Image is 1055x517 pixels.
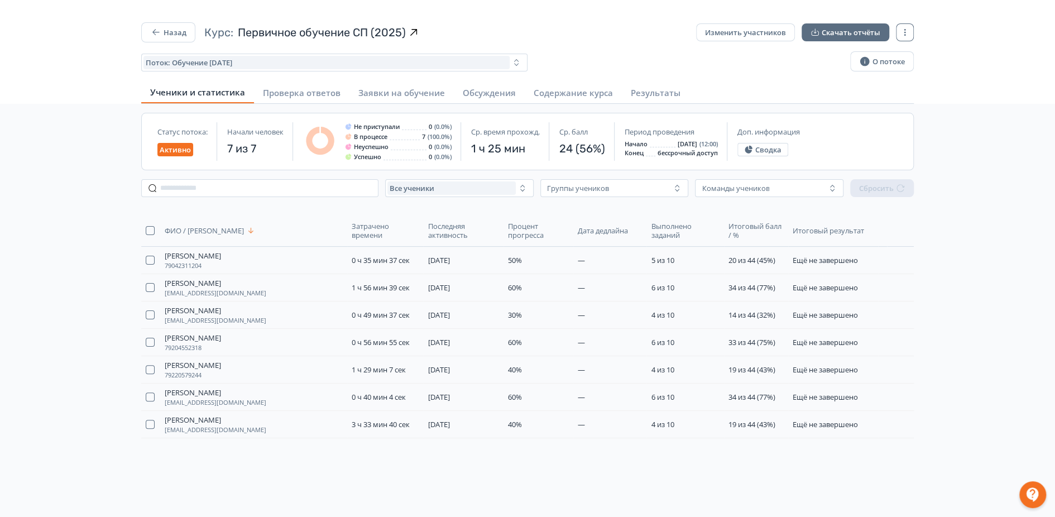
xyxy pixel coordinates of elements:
[755,145,781,154] span: Сводка
[352,219,419,242] button: Затрачено времени
[352,419,410,429] span: 3 ч 33 мин 40 сек
[160,145,191,154] span: Активно
[802,23,889,41] button: Скачать отчёты
[728,283,775,293] span: 34 из 44 (77%)
[165,388,266,406] button: [PERSON_NAME][EMAIL_ADDRESS][DOMAIN_NAME]
[428,419,449,429] span: [DATE]
[651,392,674,402] span: 6 из 10
[428,310,449,320] span: [DATE]
[508,365,522,375] span: 40%
[793,226,874,235] span: Итоговый результат
[471,141,540,156] span: 1 ч 25 мин
[428,222,496,240] span: Последняя активность
[793,419,858,429] span: Ещё не завершено
[651,219,719,242] button: Выполнено заданий
[737,127,800,136] span: Доп. информация
[165,415,266,433] button: [PERSON_NAME][EMAIL_ADDRESS][DOMAIN_NAME]
[793,283,858,293] span: Ещё не завершено
[625,141,648,147] span: Начало
[352,283,410,293] span: 1 ч 56 мин 39 сек
[471,127,540,136] span: Ср. время прохожд.
[165,279,266,296] button: [PERSON_NAME][EMAIL_ADDRESS][DOMAIN_NAME]
[696,23,795,41] button: Изменить участников
[141,54,527,71] button: Поток: Обучение [DATE]
[695,179,843,197] button: Команды учеников
[651,283,674,293] span: 6 из 10
[508,283,522,293] span: 60%
[352,337,410,347] span: 0 ч 56 мин 55 сек
[428,337,449,347] span: [DATE]
[728,365,775,375] span: 19 из 44 (43%)
[737,143,788,156] button: Сводка
[728,255,775,265] span: 20 из 44 (45%)
[728,337,775,347] span: 33 из 44 (75%)
[165,399,266,406] span: [EMAIL_ADDRESS][DOMAIN_NAME]
[146,58,232,67] span: Поток: Обучение 25.08.25
[578,365,585,375] span: —
[165,317,266,324] span: [EMAIL_ADDRESS][DOMAIN_NAME]
[702,184,769,193] div: Команды учеников
[227,127,284,136] span: Начали человек
[165,388,221,397] span: [PERSON_NAME]
[850,179,914,197] button: Сбросить
[165,333,221,342] span: [PERSON_NAME]
[651,255,674,265] span: 5 из 10
[428,365,449,375] span: [DATE]
[793,310,858,320] span: Ещё не завершено
[651,337,674,347] span: 6 из 10
[428,219,498,242] button: Последняя активность
[793,365,858,375] span: Ещё не завершено
[428,392,449,402] span: [DATE]
[429,143,432,150] span: 0
[354,143,389,150] span: Неуспешно
[793,337,858,347] span: Ещё не завершено
[165,279,221,288] span: [PERSON_NAME]
[434,123,452,130] span: (0.0%)
[578,337,585,347] span: —
[850,51,914,71] button: О потоке
[463,87,516,98] span: Обсуждения
[390,184,434,193] span: Все ученики
[578,226,628,235] span: Дата дедлайна
[165,333,221,351] button: [PERSON_NAME]79204552318
[165,372,202,379] span: 79220579244
[728,310,775,320] span: 14 из 44 (32%)
[429,154,432,160] span: 0
[354,123,400,130] span: Не приступали
[150,87,245,98] span: Ученики и статистика
[508,310,522,320] span: 30%
[508,337,522,347] span: 60%
[651,365,674,375] span: 4 из 10
[793,392,858,402] span: Ещё не завершено
[651,310,674,320] span: 4 из 10
[204,25,233,40] span: Курс:
[165,262,202,269] span: 79042311204
[578,419,585,429] span: —
[547,184,609,193] div: Группы учеников
[578,224,630,237] button: Дата дедлайна
[508,419,522,429] span: 40%
[508,392,522,402] span: 60%
[352,255,410,265] span: 0 ч 35 мин 37 сек
[508,222,567,240] span: Процент прогресса
[385,179,534,197] button: Все ученики
[728,219,784,242] button: Итоговый балл / %
[429,123,432,130] span: 0
[141,22,195,42] button: Назад
[540,179,689,197] button: Группы учеников
[157,127,208,136] span: Статус потока:
[728,222,781,240] span: Итоговый балл / %
[165,427,266,433] span: [EMAIL_ADDRESS][DOMAIN_NAME]
[534,87,613,98] span: Содержание курса
[352,222,417,240] span: Затрачено времени
[625,127,694,136] span: Период проведения
[352,365,406,375] span: 1 ч 29 мин 7 сек
[165,306,221,315] span: [PERSON_NAME]
[428,133,452,140] span: (100.0%)
[578,283,585,293] span: —
[578,255,585,265] span: —
[578,392,585,402] span: —
[354,133,387,140] span: В процессе
[165,361,221,370] span: [PERSON_NAME]
[165,251,221,260] span: [PERSON_NAME]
